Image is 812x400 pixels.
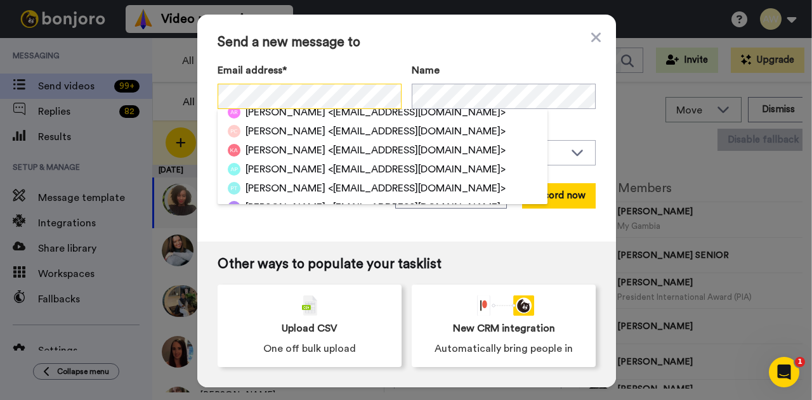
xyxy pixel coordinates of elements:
span: [PERSON_NAME] [246,162,325,177]
span: Name [412,63,440,78]
img: ap.png [228,163,240,176]
span: One off bulk upload [263,341,356,356]
span: [PERSON_NAME] [246,143,325,158]
img: ar.png [228,106,240,119]
iframe: Intercom live chat [769,357,799,387]
span: Send a new message to [218,35,596,50]
span: [PERSON_NAME] [246,200,325,215]
span: New CRM integration [453,321,555,336]
span: <[EMAIL_ADDRESS][DOMAIN_NAME]> [328,143,506,158]
span: [PERSON_NAME] [246,124,325,139]
img: ka.png [228,144,240,157]
img: aa.png [228,201,240,214]
span: <[EMAIL_ADDRESS][DOMAIN_NAME]> [328,124,506,139]
span: [PERSON_NAME] [246,181,325,196]
img: pc.png [228,125,240,138]
div: animation [473,295,534,316]
span: <[EMAIL_ADDRESS][DOMAIN_NAME]> [328,181,506,196]
button: Record now [522,183,596,209]
label: Email address* [218,63,402,78]
span: <[EMAIL_ADDRESS][DOMAIN_NAME]> [328,105,506,120]
img: csv-grey.png [302,295,317,316]
span: Upload CSV [282,321,337,336]
span: <[EMAIL_ADDRESS][DOMAIN_NAME]> [328,162,506,177]
span: Other ways to populate your tasklist [218,257,596,272]
img: pt.png [228,182,240,195]
span: <[EMAIL_ADDRESS][DOMAIN_NAME]> [328,200,506,215]
span: Automatically bring people in [435,341,573,356]
span: 1 [795,357,805,367]
span: [PERSON_NAME] [246,105,325,120]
